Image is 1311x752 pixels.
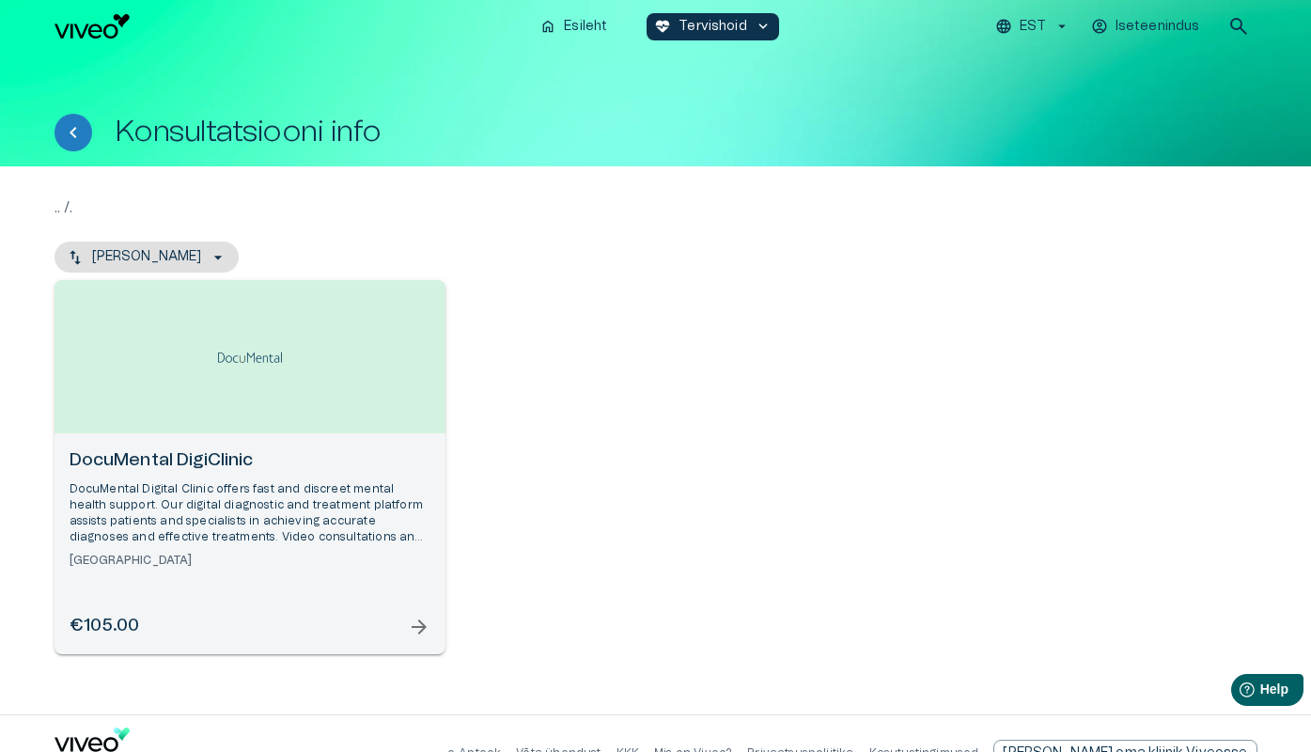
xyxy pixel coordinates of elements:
[70,481,430,546] p: DocuMental Digital Clinic offers fast and discreet mental health support. Our digital diagnostic ...
[55,280,445,654] a: Open selected supplier available booking dates
[564,17,607,37] p: Esileht
[654,18,671,35] span: ecg_heart
[55,14,525,39] a: Navigate to homepage
[1164,666,1311,719] iframe: Help widget launcher
[1020,17,1045,37] p: EST
[679,17,747,37] p: Tervishoid
[1116,17,1200,37] p: Iseteenindus
[1227,15,1250,38] span: search
[647,13,779,40] button: ecg_heartTervishoidkeyboard_arrow_down
[55,242,240,273] button: [PERSON_NAME]
[992,13,1072,40] button: EST
[532,13,616,40] button: homeEsileht
[755,18,772,35] span: keyboard_arrow_down
[70,614,140,639] h6: €105.00
[408,616,430,638] span: arrow_forward
[70,448,430,474] h6: DocuMental DigiClinic
[55,196,1257,219] p: .. / .
[1088,13,1205,40] button: Iseteenindus
[539,18,556,35] span: home
[212,327,288,387] img: DocuMental DigiClinic logo
[1220,8,1257,45] button: open search modal
[115,116,382,149] h1: Konsultatsiooni info
[55,114,92,151] button: Tagasi
[55,14,130,39] img: Viveo logo
[92,247,202,267] p: [PERSON_NAME]
[70,553,430,569] h6: [GEOGRAPHIC_DATA]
